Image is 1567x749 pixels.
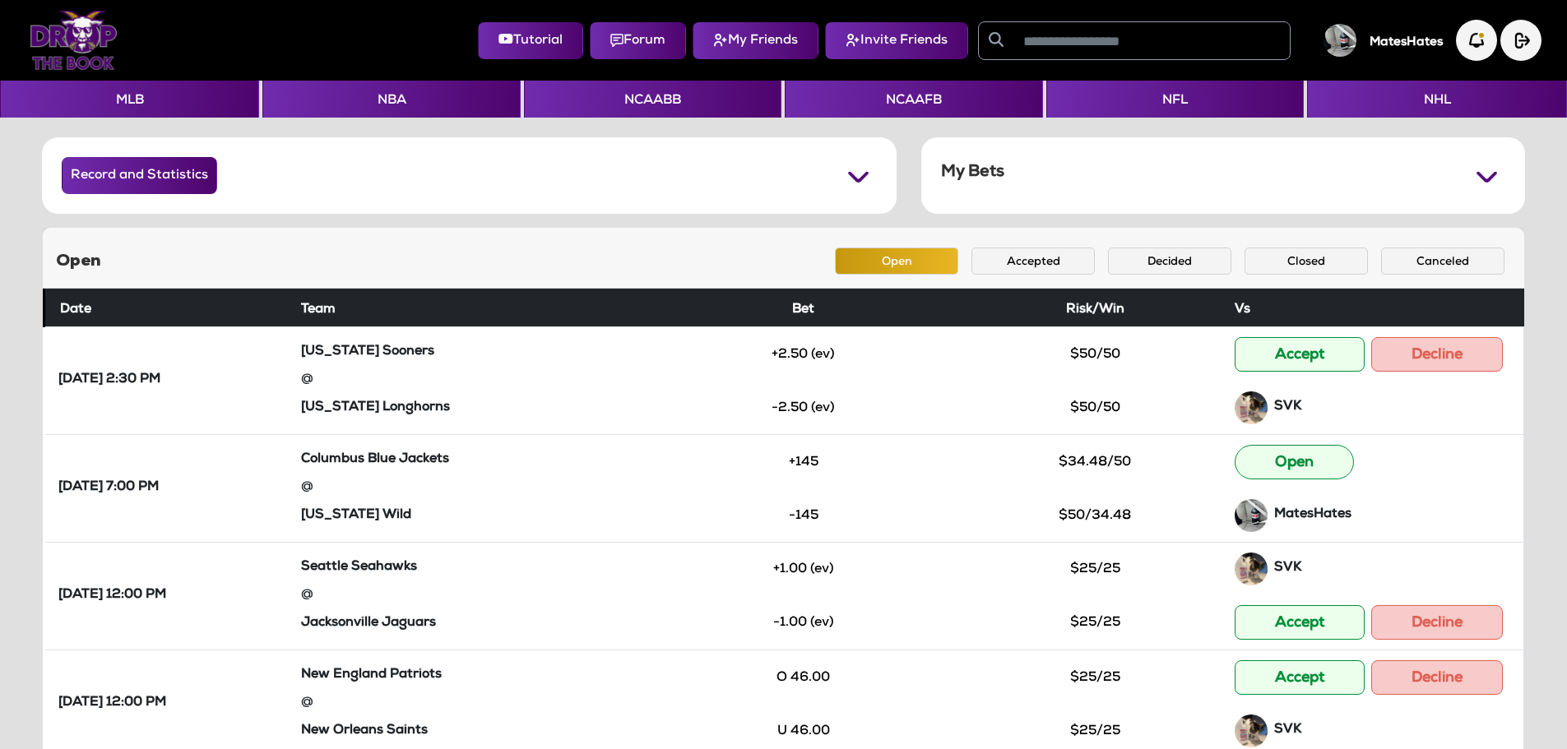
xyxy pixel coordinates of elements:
[835,247,958,275] button: Open
[1371,660,1503,695] button: Decline
[58,587,166,605] strong: [DATE] 12:00 PM
[1033,717,1157,745] button: $25/25
[693,22,818,59] button: My Friends
[1033,502,1157,529] button: $50/34.48
[1456,20,1497,61] img: Notification
[1235,337,1365,372] button: Accept
[1033,555,1157,583] button: $25/25
[301,617,436,630] strong: Jacksonville Jaguars
[301,473,638,504] div: @
[301,688,638,719] div: @
[478,22,583,59] button: Tutorial
[1274,724,1301,737] strong: SVK
[58,372,160,390] strong: [DATE] 2:30 PM
[1033,448,1157,476] button: $34.48/50
[1274,400,1301,414] strong: SVK
[262,81,520,118] button: NBA
[785,81,1042,118] button: NCAAFB
[742,663,865,691] button: O 46.00
[1245,247,1368,275] button: Closed
[1235,605,1365,640] button: Accept
[742,502,865,529] button: -145
[1228,289,1524,326] th: Vs
[301,724,428,737] strong: New Orleans Saints
[742,394,865,422] button: -2.50 (ev)
[301,401,450,414] strong: [US_STATE] Longhorns
[1371,605,1503,640] button: Decline
[58,695,166,713] strong: [DATE] 12:00 PM
[1370,35,1443,50] h5: MatesHates
[1033,663,1157,691] button: $25/25
[742,608,865,636] button: -1.00 (ev)
[58,479,159,497] strong: [DATE] 7:00 PM
[1046,81,1304,118] button: NFL
[524,81,781,118] button: NCAABB
[1324,24,1356,57] img: User
[1307,81,1566,118] button: NHL
[301,345,434,358] strong: [US_STATE] Sooners
[1033,394,1157,422] button: $50/50
[1235,714,1268,747] img: GGTJwxpDP8f4YzxztqnhC4AAAAASUVORK5CYII=
[301,580,638,612] div: @
[1108,247,1231,275] button: Decided
[1274,508,1351,521] strong: MatesHates
[962,289,1228,326] th: Risk/Win
[1033,340,1157,368] button: $50/50
[1235,391,1268,424] img: GGTJwxpDP8f4YzxztqnhC4AAAAASUVORK5CYII=
[742,555,865,583] button: +1.00 (ev)
[62,157,217,194] button: Record and Statistics
[742,448,865,476] button: +145
[1033,608,1157,636] button: $25/25
[645,289,962,326] th: Bet
[1235,553,1268,585] img: GGTJwxpDP8f4YzxztqnhC4AAAAASUVORK5CYII=
[971,247,1095,275] button: Accepted
[1381,247,1504,275] button: Canceled
[301,561,417,574] strong: Seattle Seahawks
[825,22,968,59] button: Invite Friends
[1235,445,1354,479] button: Open
[1371,337,1503,372] button: Decline
[44,289,295,326] th: Date
[30,11,118,70] img: Logo
[1274,562,1301,575] strong: SVK
[590,22,686,59] button: Forum
[301,453,449,466] strong: Columbus Blue Jackets
[742,717,865,745] button: U 46.00
[1235,499,1268,532] img: hIZp8s1qT+F9nasn0Gojk4AAAAAElFTkSuQmCC
[301,509,411,522] strong: [US_STATE] Wild
[301,668,442,682] strong: New England Patriots
[1235,660,1365,695] button: Accept
[294,289,645,326] th: Team
[941,163,1004,183] h5: My Bets
[742,340,865,368] button: +2.50 (ev)
[56,252,101,271] h5: Open
[301,365,638,396] div: @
